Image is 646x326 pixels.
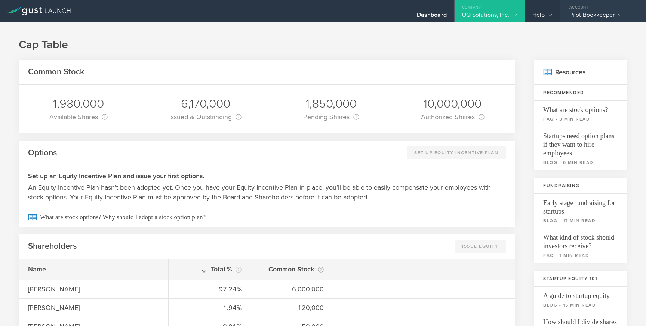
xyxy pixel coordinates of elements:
[543,127,618,158] span: Startups need option plans if they want to hire employees
[303,112,359,122] div: Pending Shares
[543,287,618,300] span: A guide to startup equity
[534,127,627,170] a: Startups need option plans if they want to hire employeesblog - 6 min read
[178,264,242,274] div: Total %
[532,11,552,22] div: Help
[534,101,627,127] a: What are stock options?faq - 3 min read
[534,229,627,263] a: What kind of stock should investors receive?faq - 1 min read
[534,85,627,101] h3: Recommended
[543,116,618,122] small: faq - 3 min read
[609,290,646,326] iframe: Chat Widget
[421,96,485,112] div: 10,000,000
[28,264,159,274] div: Name
[169,96,242,112] div: 6,170,000
[178,284,242,294] div: 97.24%
[417,11,447,22] div: Dashboard
[543,252,618,259] small: faq - 1 min read
[49,112,108,122] div: Available Shares
[260,284,324,294] div: 6,000,000
[534,271,627,287] h3: Startup Equity 101
[534,60,627,85] h2: Resources
[543,194,618,216] span: Early stage fundraising for startups
[543,229,618,251] span: What kind of stock should investors receive?
[421,112,485,122] div: Authorized Shares
[534,287,627,313] a: A guide to startup equityblog - 15 min read
[28,171,506,181] h3: Set up an Equity Incentive Plan and issue your first options.
[28,148,57,158] h2: Options
[19,37,627,52] h1: Cap Table
[543,217,618,224] small: blog - 17 min read
[543,302,618,308] small: blog - 15 min read
[260,303,324,313] div: 120,000
[19,208,515,227] a: What are stock options? Why should I adopt a stock option plan?
[28,303,159,313] div: [PERSON_NAME]
[169,112,242,122] div: Issued & Outstanding
[569,11,633,22] div: Pilot Bookkeeper
[543,101,618,114] span: What are stock options?
[462,11,517,22] div: UQ Solutions, Inc.
[303,96,359,112] div: 1,850,000
[28,208,506,227] span: What are stock options? Why should I adopt a stock option plan?
[28,183,506,202] p: An Equity Incentive Plan hasn't been adopted yet. Once you have your Equity Incentive Plan in pla...
[534,178,627,194] h3: Fundraising
[534,194,627,229] a: Early stage fundraising for startupsblog - 17 min read
[543,159,618,166] small: blog - 6 min read
[178,303,242,313] div: 1.94%
[28,284,159,294] div: [PERSON_NAME]
[28,241,77,252] h2: Shareholders
[260,264,324,274] div: Common Stock
[49,96,108,112] div: 1,980,000
[28,66,84,77] h2: Common Stock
